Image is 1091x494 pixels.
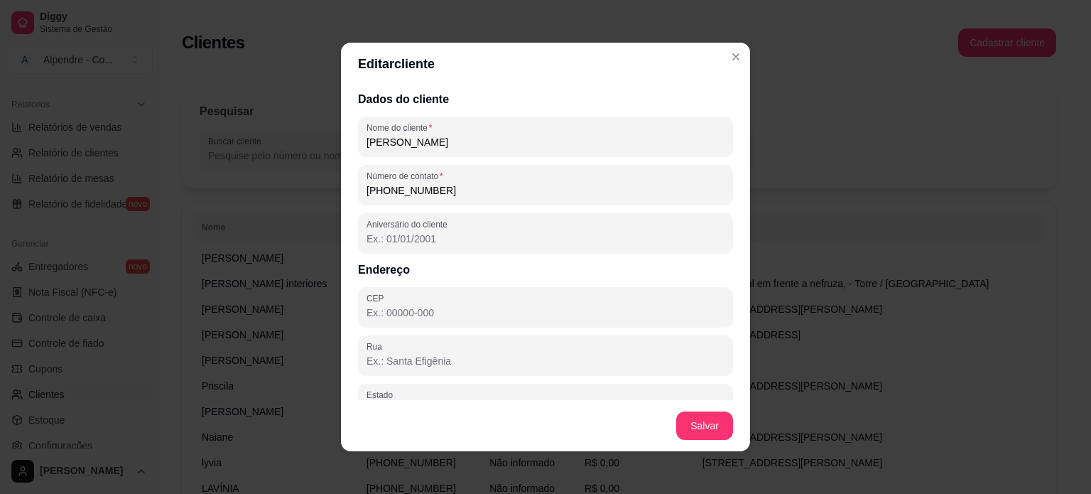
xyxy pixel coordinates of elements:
header: Editar cliente [341,43,750,85]
button: Salvar [676,412,733,440]
input: CEP [367,306,724,320]
label: Número de contato [367,170,447,182]
label: Nome do cliente [367,122,437,134]
label: Rua [367,340,387,353]
input: Número de contato [367,183,724,198]
label: CEP [367,292,389,304]
input: Rua [367,354,724,368]
label: Aniversário do cliente [367,218,452,230]
input: Aniversário do cliente [367,232,724,246]
h2: Dados do cliente [358,91,733,108]
h2: Endereço [358,262,733,279]
label: Estado [367,389,398,401]
button: Close [724,45,747,68]
input: Nome do cliente [367,135,724,149]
